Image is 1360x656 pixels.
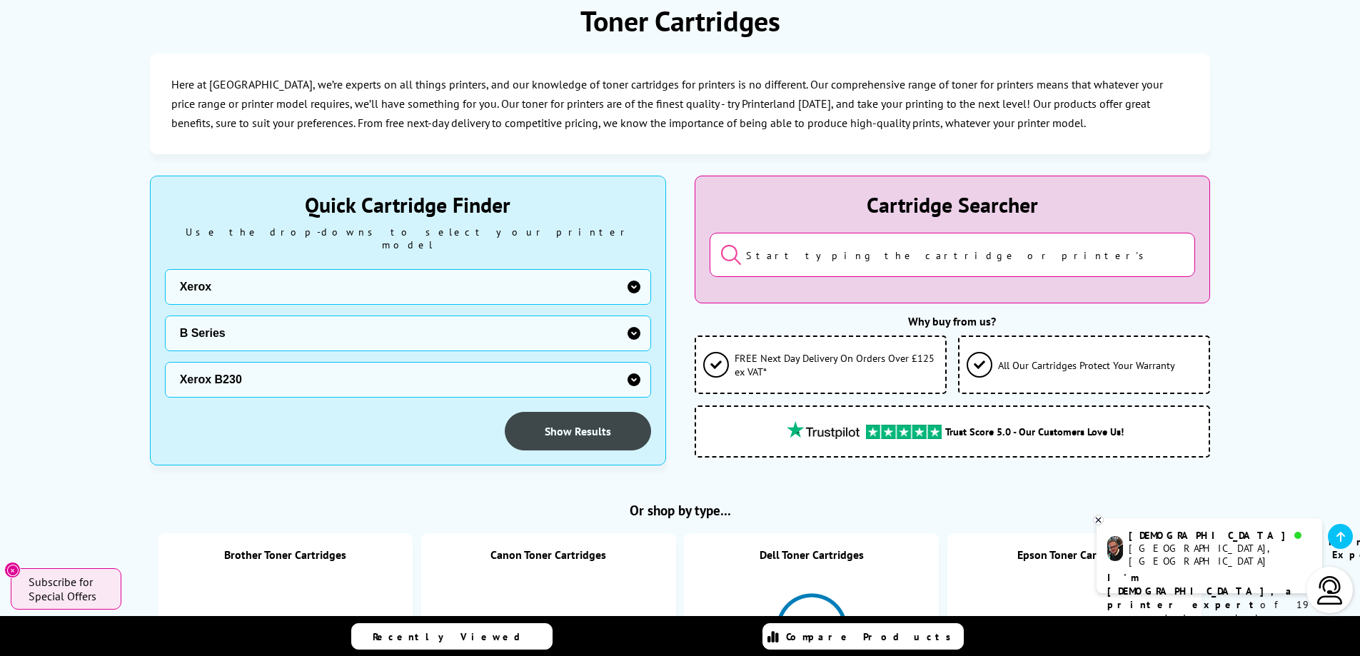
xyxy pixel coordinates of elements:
a: Epson Toner Cartridges [1017,547,1132,562]
b: I'm [DEMOGRAPHIC_DATA], a printer expert [1107,571,1296,611]
a: Canon Toner Cartridges [490,547,606,562]
div: Use the drop-downs to select your printer model [165,226,651,251]
p: of 19 years! I can help you choose the right product [1107,571,1311,652]
p: Here at [GEOGRAPHIC_DATA], we’re experts on all things printers, and our knowledge of toner cartr... [171,75,1189,133]
span: All Our Cartridges Protect Your Warranty [998,358,1175,372]
span: FREE Next Day Delivery On Orders Over £125 ex VAT* [735,351,938,378]
span: Compare Products [786,630,959,643]
button: Close [4,562,21,578]
a: Dell Toner Cartridges [760,547,864,562]
img: user-headset-light.svg [1316,576,1344,605]
input: Start typing the cartridge or printer's name... [710,233,1196,277]
span: Recently Viewed [373,630,535,643]
a: Brother Toner Cartridges [224,547,346,562]
h2: Or shop by type... [150,501,1211,519]
div: Quick Cartridge Finder [165,191,651,218]
a: Recently Viewed [351,623,553,650]
div: Cartridge Searcher [710,191,1196,218]
img: chris-livechat.png [1107,536,1123,561]
h1: Toner Cartridges [580,2,780,39]
img: trustpilot rating [780,421,866,439]
a: Show Results [505,412,651,450]
span: Subscribe for Special Offers [29,575,107,603]
a: Compare Products [762,623,964,650]
div: [DEMOGRAPHIC_DATA] [1129,529,1311,542]
div: Why buy from us? [695,314,1211,328]
div: [GEOGRAPHIC_DATA], [GEOGRAPHIC_DATA] [1129,542,1311,567]
span: Trust Score 5.0 - Our Customers Love Us! [945,425,1124,438]
img: trustpilot rating [866,425,942,439]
